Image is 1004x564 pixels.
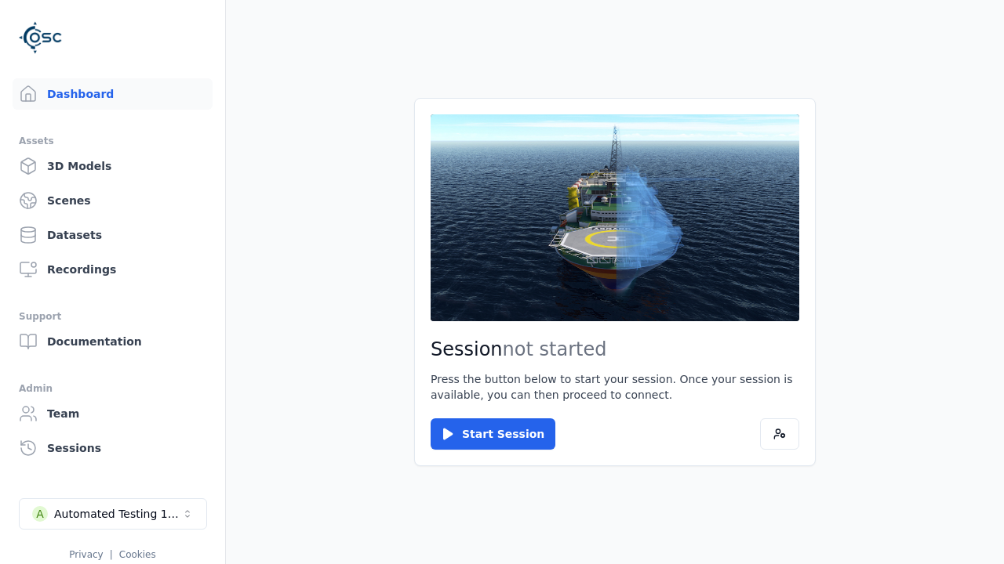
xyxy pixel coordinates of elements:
div: Support [19,307,206,326]
a: Team [13,398,213,429]
a: 3D Models [13,150,213,182]
a: Documentation [13,326,213,357]
span: | [110,549,113,560]
div: Assets [19,132,206,150]
a: Recordings [13,254,213,285]
span: not started [503,338,607,360]
div: Admin [19,379,206,398]
h2: Session [431,337,799,362]
a: Dashboard [13,78,213,110]
a: Sessions [13,432,213,464]
a: Datasets [13,219,213,251]
div: A [32,506,48,522]
div: Automated Testing 1 - Playwright [54,506,181,522]
button: Start Session [431,418,555,450]
a: Scenes [13,185,213,216]
button: Select a workspace [19,498,207,530]
img: Logo [19,16,63,60]
a: Cookies [119,549,156,560]
a: Privacy [69,549,103,560]
p: Press the button below to start your session. Once your session is available, you can then procee... [431,371,799,403]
